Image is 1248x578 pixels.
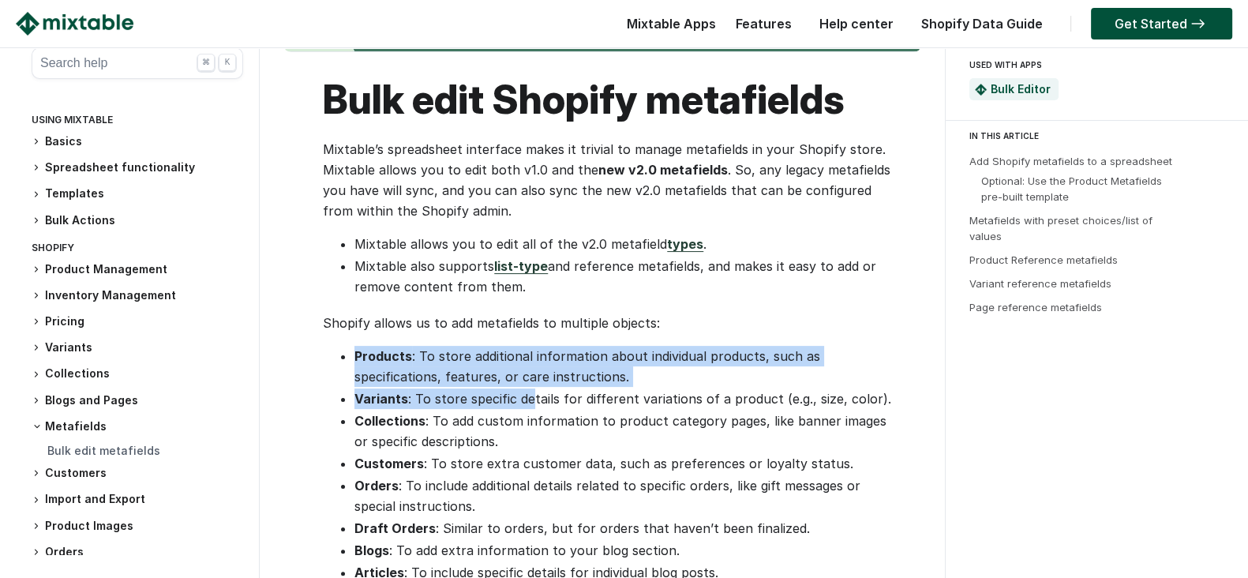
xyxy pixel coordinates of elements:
[32,212,243,229] h3: Bulk Actions
[32,133,243,150] h3: Basics
[969,277,1111,290] a: Variant reference metafields
[969,129,1234,143] div: IN THIS ARTICLE
[728,16,800,32] a: Features
[32,186,243,202] h3: Templates
[219,54,236,71] div: K
[1187,19,1209,28] img: arrow-right.svg
[598,162,728,178] strong: new v2.0 metafields
[32,392,243,409] h3: Blogs and Pages
[354,348,412,364] strong: Products
[32,160,243,176] h3: Spreadsheet functionality
[354,475,898,516] li: : To include additional details related to specific orders, like gift messages or special instruc...
[32,418,243,434] h3: Metafields
[354,540,898,561] li: : To add extra information to your blog section.
[354,542,389,558] strong: Blogs
[969,301,1102,313] a: Page reference metafields
[16,12,133,36] img: Mixtable logo
[354,346,898,387] li: : To store additional information about individual products, such as specifications, features, or...
[32,313,243,330] h3: Pricing
[32,47,243,79] button: Search help ⌘ K
[197,54,215,71] div: ⌘
[913,16,1051,32] a: Shopify Data Guide
[32,287,243,304] h3: Inventory Management
[32,366,243,382] h3: Collections
[354,518,898,539] li: : Similar to orders, but for orders that haven’t been finalized.
[811,16,901,32] a: Help center
[354,413,425,429] strong: Collections
[323,313,898,333] p: Shopify allows us to add metafields to multiple objects:
[32,261,243,278] h3: Product Management
[354,411,898,452] li: : To add custom information to product category pages, like banner images or specific descriptions.
[667,236,703,252] a: types
[981,175,1162,203] a: Optional: Use the Product Metafields pre-built template
[354,520,436,536] strong: Draft Orders
[619,12,716,43] div: Mixtable Apps
[354,478,399,494] strong: Orders
[975,84,987,96] img: Mixtable Spreadsheet Bulk Editor App
[969,253,1118,266] a: Product Reference metafields
[991,82,1051,96] a: Bulk Editor
[969,55,1218,74] div: USED WITH APPS
[354,391,408,407] strong: Variants
[32,340,243,356] h3: Variants
[32,544,243,561] h3: Orders
[1091,8,1232,39] a: Get Started
[32,111,243,133] div: Using Mixtable
[494,258,548,274] a: list-type
[32,465,243,482] h3: Customers
[32,491,243,508] h3: Import and Export
[969,155,1172,167] a: Add Shopify metafields to a spreadsheet
[354,453,898,474] li: : To store extra customer data, such as preferences or loyalty status.
[47,444,160,457] a: Bulk edit metafields
[323,76,898,123] h1: Bulk edit Shopify metafields
[354,256,898,297] li: Mixtable also supports and reference metafields, and makes it easy to add or remove content from ...
[354,456,424,471] strong: Customers
[32,238,243,261] div: Shopify
[32,518,243,535] h3: Product Images
[323,139,898,221] p: Mixtable’s spreadsheet interface makes it trivial to manage metafields in your Shopify store. Mix...
[969,214,1152,242] a: Metafields with preset choices/list of values
[354,388,898,409] li: : To store specific details for different variations of a product (e.g., size, color).
[354,234,898,254] li: Mixtable allows you to edit all of the v2.0 metafield .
